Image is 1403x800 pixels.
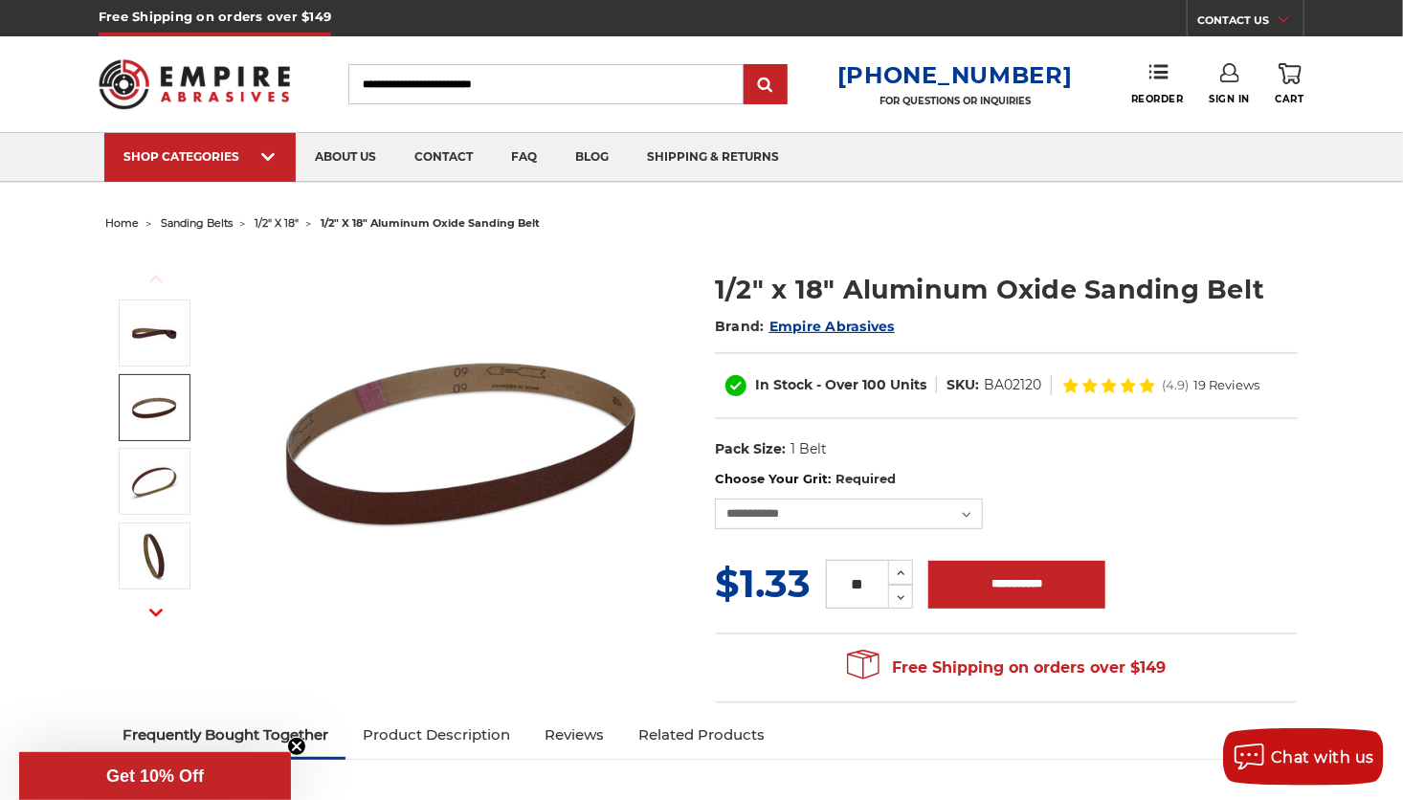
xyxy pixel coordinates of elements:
[621,714,782,756] a: Related Products
[19,752,291,800] div: Get 10% OffClose teaser
[837,95,1073,107] p: FOR QUESTIONS OR INQUIRIES
[1276,63,1304,105] a: Cart
[1193,379,1259,391] span: 19 Reviews
[984,375,1041,395] dd: BA02120
[746,66,785,104] input: Submit
[769,318,895,335] a: Empire Abrasives
[133,258,179,300] button: Previous
[105,216,139,230] a: home
[527,714,621,756] a: Reviews
[1209,93,1250,105] span: Sign In
[715,318,765,335] span: Brand:
[270,251,653,633] img: 1/2" x 18" Aluminum Oxide File Belt
[492,133,556,182] a: faq
[130,309,178,357] img: 1/2" x 18" Aluminum Oxide File Belt
[755,376,813,393] span: In Stock
[946,375,979,395] dt: SKU:
[715,470,1298,489] label: Choose Your Grit:
[123,149,277,164] div: SHOP CATEGORIES
[255,216,299,230] a: 1/2" x 18"
[321,216,540,230] span: 1/2" x 18" aluminum oxide sanding belt
[345,714,527,756] a: Product Description
[99,47,290,122] img: Empire Abrasives
[890,376,926,393] span: Units
[296,133,395,182] a: about us
[628,133,798,182] a: shipping & returns
[287,737,306,756] button: Close teaser
[816,376,858,393] span: - Over
[130,457,178,505] img: 1/2" x 18" Sanding Belt AOX
[837,61,1073,89] a: [PHONE_NUMBER]
[847,649,1167,687] span: Free Shipping on orders over $149
[791,439,827,459] dd: 1 Belt
[862,376,886,393] span: 100
[105,714,345,756] a: Frequently Bought Together
[715,271,1298,308] h1: 1/2" x 18" Aluminum Oxide Sanding Belt
[133,591,179,633] button: Next
[715,560,811,607] span: $1.33
[1271,748,1374,767] span: Chat with us
[1162,379,1189,391] span: (4.9)
[161,216,233,230] a: sanding belts
[1276,93,1304,105] span: Cart
[715,439,786,459] dt: Pack Size:
[395,133,492,182] a: contact
[556,133,628,182] a: blog
[1131,63,1184,104] a: Reorder
[106,767,204,786] span: Get 10% Off
[130,384,178,432] img: 1/2" x 18" Aluminum Oxide Sanding Belt
[130,532,178,580] img: 1/2" x 18" - Aluminum Oxide Sanding Belt
[1223,728,1384,786] button: Chat with us
[835,471,896,486] small: Required
[1131,93,1184,105] span: Reorder
[1197,10,1303,36] a: CONTACT US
